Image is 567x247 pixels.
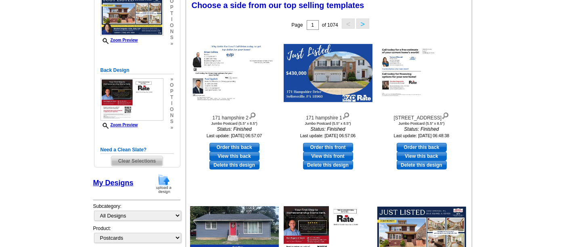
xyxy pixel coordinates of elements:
span: » [170,76,174,82]
i: Status: Finished [190,126,279,133]
img: 22 greenwich st Just SOld 2 [377,44,466,102]
span: Choose a side from our top selling templates [192,1,364,10]
span: t [170,10,174,17]
span: Clear Selections [111,156,163,166]
img: 171 hampshire 2 [190,44,279,102]
span: n [170,113,174,119]
a: View this back [209,152,259,161]
a: My Designs [93,179,134,187]
a: Zoom Preview [100,123,138,127]
div: 171 hampshire 1 [284,111,372,121]
span: p [170,88,174,94]
span: n [170,29,174,35]
img: upload-design [153,174,174,194]
small: Last update: [DATE] 06:57:06 [300,133,356,138]
a: Zoom Preview [100,38,138,42]
button: < [342,19,355,29]
div: Product: [93,225,180,247]
span: Page [291,22,303,28]
span: » [170,41,174,47]
a: Delete this design [209,161,259,170]
a: Delete this design [397,161,447,170]
span: » [170,125,174,131]
small: Last update: [DATE] 06:57:07 [207,133,262,138]
a: use this design [303,143,353,152]
h5: Need a Clean Slate? [100,146,174,154]
div: [STREET_ADDRESS] [377,111,466,121]
div: Subcategory: [93,203,180,225]
span: i [170,100,174,107]
img: small-thumb.jpg [100,78,163,120]
a: View this front [303,152,353,161]
a: use this design [397,143,447,152]
img: view design details [342,111,350,119]
i: Status: Finished [377,126,466,133]
h5: Back Design [100,67,174,74]
div: Jumbo Postcard (5.5" x 8.5") [284,121,372,126]
span: s [170,35,174,41]
button: > [356,19,369,29]
span: o [170,23,174,29]
img: 171 hampshire 1 [284,44,372,102]
a: View this back [397,152,447,161]
span: o [170,107,174,113]
div: Jumbo Postcard (5.5" x 8.5") [377,121,466,126]
img: view design details [249,111,256,119]
div: Jumbo Postcard (5.5" x 8.5") [190,121,279,126]
span: i [170,17,174,23]
iframe: LiveChat chat widget [406,59,567,247]
span: o [170,82,174,88]
span: s [170,119,174,125]
a: Delete this design [303,161,353,170]
small: Last update: [DATE] 06:48:38 [394,133,450,138]
span: of 1074 [322,22,338,28]
i: Status: Finished [284,126,372,133]
a: use this design [209,143,259,152]
div: 171 hampshire 2 [190,111,279,121]
span: p [170,4,174,10]
span: t [170,94,174,100]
